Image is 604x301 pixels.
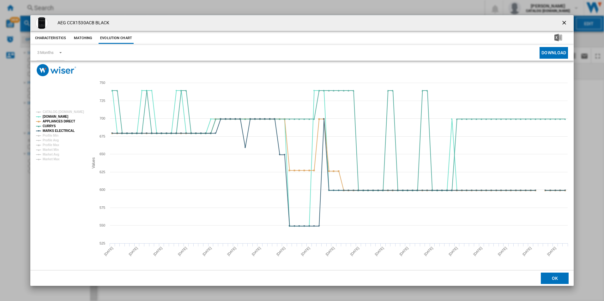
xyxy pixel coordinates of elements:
[202,246,212,257] tspan: [DATE]
[275,246,286,257] tspan: [DATE]
[43,153,59,156] tspan: Market Avg
[100,152,105,156] tspan: 650
[43,148,59,151] tspan: Market Min
[325,246,335,257] tspan: [DATE]
[30,15,574,286] md-dialog: Product popup
[100,241,105,245] tspan: 525
[43,110,84,114] tspan: CATALOG [DOMAIN_NAME]
[541,273,569,284] button: OK
[100,206,105,210] tspan: 575
[544,32,572,44] button: Download in Excel
[300,246,311,257] tspan: [DATE]
[35,17,48,29] img: CCX1530ACB_1_Supersize.jpg
[374,246,384,257] tspan: [DATE]
[561,20,569,27] ng-md-icon: getI18NText('BUTTONS.CLOSE_DIALOG')
[423,246,434,257] tspan: [DATE]
[554,34,562,41] img: excel-24x24.png
[497,246,507,257] tspan: [DATE]
[448,246,458,257] tspan: [DATE]
[37,50,54,55] div: 3 Months
[153,246,163,257] tspan: [DATE]
[43,157,60,161] tspan: Market Max
[43,120,75,123] tspan: APPLIANCES DIRECT
[100,223,105,227] tspan: 550
[103,246,114,257] tspan: [DATE]
[226,246,237,257] tspan: [DATE]
[99,32,134,44] button: Evolution chart
[91,157,96,168] tspan: Values
[43,115,68,118] tspan: [DOMAIN_NAME]
[33,32,68,44] button: Characteristics
[54,20,110,26] h4: AEG CCX1530ACB BLACK
[43,139,59,142] tspan: Profile Avg
[43,143,59,147] tspan: Profile Max
[251,246,261,257] tspan: [DATE]
[559,17,571,29] button: getI18NText('BUTTONS.CLOSE_DIALOG')
[128,246,138,257] tspan: [DATE]
[546,246,557,257] tspan: [DATE]
[37,64,76,76] img: logo_wiser_300x94.png
[69,32,97,44] button: Matching
[43,129,75,133] tspan: MARKS ELECTRICAL
[540,47,568,59] button: Download
[100,188,105,192] tspan: 600
[100,134,105,138] tspan: 675
[100,81,105,85] tspan: 750
[472,246,483,257] tspan: [DATE]
[43,134,58,137] tspan: Profile Min
[100,99,105,103] tspan: 725
[177,246,188,257] tspan: [DATE]
[100,116,105,120] tspan: 700
[100,170,105,174] tspan: 625
[522,246,532,257] tspan: [DATE]
[349,246,360,257] tspan: [DATE]
[399,246,409,257] tspan: [DATE]
[43,124,56,128] tspan: CURRYS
